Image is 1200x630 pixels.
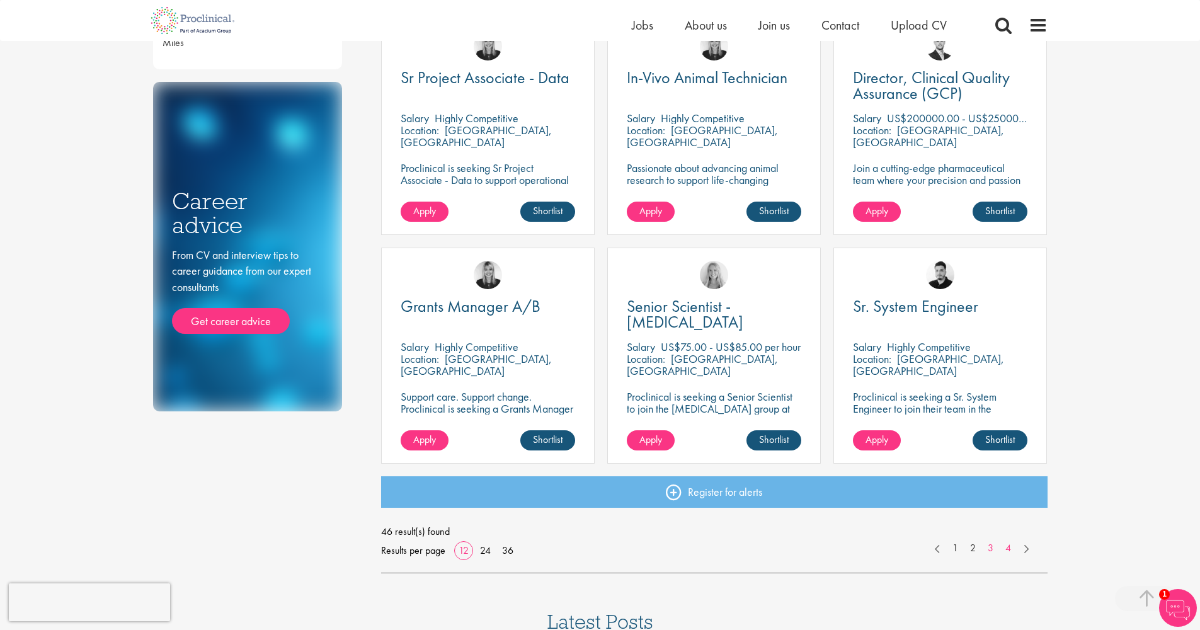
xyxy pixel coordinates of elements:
a: Director, Clinical Quality Assurance (GCP) [853,70,1027,101]
span: Salary [853,111,881,125]
a: Upload CV [891,17,947,33]
a: 4 [999,541,1017,556]
a: Apply [627,202,675,222]
a: Apply [401,202,449,222]
div: From CV and interview tips to career guidance from our expert consultants [172,247,323,335]
span: Location: [627,352,665,366]
p: Highly Competitive [887,340,971,354]
p: Highly Competitive [661,111,745,125]
p: [GEOGRAPHIC_DATA], [GEOGRAPHIC_DATA] [627,352,778,378]
a: Shortlist [746,430,801,450]
a: Shortlist [520,202,575,222]
a: Grants Manager A/B [401,299,575,314]
span: Miles [163,36,184,49]
a: 2 [964,541,982,556]
p: [GEOGRAPHIC_DATA], [GEOGRAPHIC_DATA] [627,123,778,149]
a: Apply [627,430,675,450]
span: Apply [866,433,888,446]
span: 46 result(s) found [381,522,1048,541]
p: Proclinical is seeking Sr Project Associate - Data to support operational and data management act... [401,162,575,222]
span: Location: [627,123,665,137]
span: Salary [627,340,655,354]
p: [GEOGRAPHIC_DATA], [GEOGRAPHIC_DATA] [853,352,1004,378]
span: Salary [401,111,429,125]
a: Senior Scientist - [MEDICAL_DATA] [627,299,801,330]
a: Shortlist [973,430,1027,450]
a: Sr Project Associate - Data [401,70,575,86]
span: Location: [401,123,439,137]
a: In-Vivo Animal Technician [627,70,801,86]
span: Apply [866,204,888,217]
p: Support care. Support change. Proclinical is seeking a Grants Manager A/B to join the team for a ... [401,391,575,438]
p: Join a cutting-edge pharmaceutical team where your precision and passion for quality will help sh... [853,162,1027,210]
span: Results per page [381,541,445,560]
span: Senior Scientist - [MEDICAL_DATA] [627,295,743,333]
a: Register for alerts [381,476,1048,508]
span: Sr Project Associate - Data [401,67,569,88]
p: Passionate about advancing animal research to support life-changing treatments? Join our client a... [627,162,801,222]
p: Proclinical is seeking a Senior Scientist to join the [MEDICAL_DATA] group at your our client's f... [627,391,801,427]
a: Sr. System Engineer [853,299,1027,314]
img: Shannon Briggs [700,261,728,289]
p: Proclinical is seeking a Sr. System Engineer to join their team in the [GEOGRAPHIC_DATA]. [853,391,1027,427]
img: Janelle Jones [474,32,502,60]
a: Join us [758,17,790,33]
a: Apply [853,430,901,450]
span: Salary [627,111,655,125]
a: 1 [946,541,964,556]
img: Chatbot [1159,589,1197,627]
span: Salary [853,340,881,354]
img: Janelle Jones [700,32,728,60]
span: Salary [401,340,429,354]
img: Anderson Maldonado [926,261,954,289]
p: [GEOGRAPHIC_DATA], [GEOGRAPHIC_DATA] [853,123,1004,149]
a: About us [685,17,727,33]
span: Apply [639,204,662,217]
span: In-Vivo Animal Technician [627,67,787,88]
span: Director, Clinical Quality Assurance (GCP) [853,67,1010,104]
span: Apply [413,204,436,217]
p: US$75.00 - US$85.00 per hour [661,340,801,354]
span: Apply [639,433,662,446]
span: Location: [401,352,439,366]
a: Shortlist [746,202,801,222]
a: 36 [498,544,518,557]
a: Apply [401,430,449,450]
span: Location: [853,123,891,137]
span: Grants Manager A/B [401,295,540,317]
p: US$200000.00 - US$250000.00 per annum [887,111,1088,125]
h3: Career advice [172,189,323,238]
a: 24 [476,544,495,557]
iframe: reCAPTCHA [9,583,170,621]
span: Location: [853,352,891,366]
a: Jobs [632,17,653,33]
a: Apply [853,202,901,222]
span: Apply [413,433,436,446]
span: Sr. System Engineer [853,295,978,317]
a: Shortlist [973,202,1027,222]
a: Contact [821,17,859,33]
p: Highly Competitive [435,340,518,354]
a: Shortlist [520,430,575,450]
p: Highly Competitive [435,111,518,125]
span: 1 [1159,589,1170,600]
a: 3 [981,541,1000,556]
p: [GEOGRAPHIC_DATA], [GEOGRAPHIC_DATA] [401,352,552,378]
img: Joshua Godden [926,32,954,60]
img: Janelle Jones [474,261,502,289]
a: Get career advice [172,308,290,335]
a: 12 [454,544,473,557]
p: [GEOGRAPHIC_DATA], [GEOGRAPHIC_DATA] [401,123,552,149]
